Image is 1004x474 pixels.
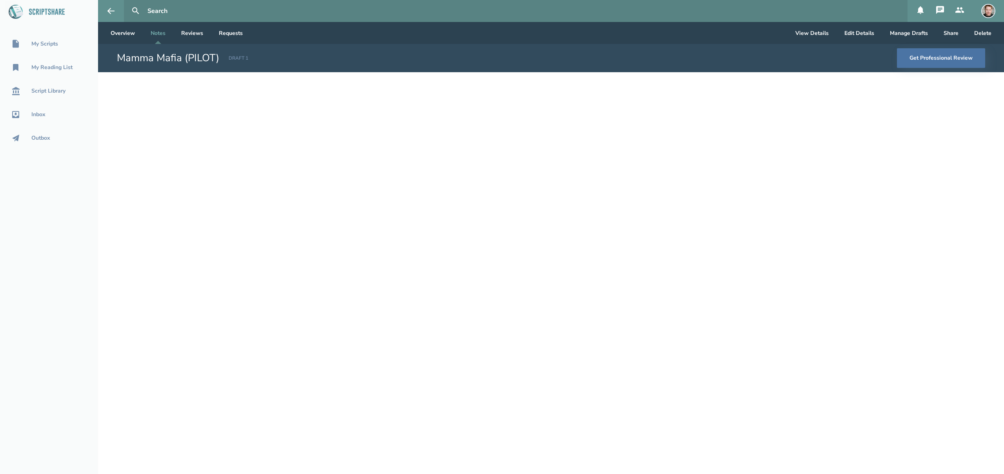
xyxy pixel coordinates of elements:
div: Outbox [31,135,50,141]
a: Reviews [175,22,209,44]
div: DRAFT 1 [229,55,248,62]
a: Overview [104,22,141,44]
button: Share [937,22,965,44]
div: My Scripts [31,41,58,47]
div: Inbox [31,111,45,118]
button: Edit Details [838,22,880,44]
button: View Details [789,22,835,44]
div: Script Library [31,88,65,94]
img: user_1750438422-crop.jpg [981,4,995,18]
h1: Mamma Mafia (PILOT) [117,51,219,65]
a: Notes [144,22,172,44]
a: Requests [213,22,249,44]
button: Get Professional Review [897,48,985,68]
button: Manage Drafts [884,22,934,44]
div: My Reading List [31,64,73,71]
button: Delete [968,22,998,44]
